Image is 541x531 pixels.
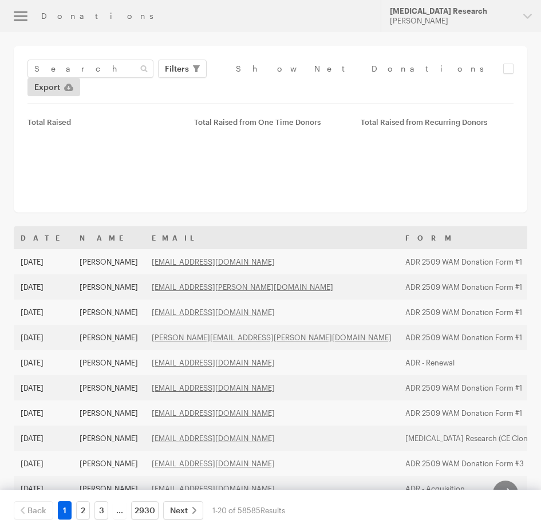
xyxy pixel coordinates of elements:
[212,501,285,520] div: 1-20 of 58585
[94,501,108,520] a: 3
[73,451,145,476] td: [PERSON_NAME]
[152,257,275,266] a: [EMAIL_ADDRESS][DOMAIN_NAME]
[14,476,73,501] td: [DATE]
[73,400,145,426] td: [PERSON_NAME]
[14,350,73,375] td: [DATE]
[152,308,275,317] a: [EMAIL_ADDRESS][DOMAIN_NAME]
[14,226,73,249] th: Date
[390,6,514,16] div: [MEDICAL_DATA] Research
[14,375,73,400] td: [DATE]
[14,249,73,274] td: [DATE]
[73,350,145,375] td: [PERSON_NAME]
[170,504,188,517] span: Next
[73,426,145,451] td: [PERSON_NAME]
[14,426,73,451] td: [DATE]
[152,408,275,418] a: [EMAIL_ADDRESS][DOMAIN_NAME]
[73,325,145,350] td: [PERSON_NAME]
[73,476,145,501] td: [PERSON_NAME]
[152,282,333,292] a: [EMAIL_ADDRESS][PERSON_NAME][DOMAIN_NAME]
[14,274,73,300] td: [DATE]
[73,274,145,300] td: [PERSON_NAME]
[73,226,145,249] th: Name
[73,300,145,325] td: [PERSON_NAME]
[14,300,73,325] td: [DATE]
[165,62,189,76] span: Filters
[34,80,60,94] span: Export
[390,16,514,26] div: [PERSON_NAME]
[76,501,90,520] a: 2
[73,375,145,400] td: [PERSON_NAME]
[27,78,80,96] a: Export
[73,249,145,274] td: [PERSON_NAME]
[14,400,73,426] td: [DATE]
[361,117,514,127] div: Total Raised from Recurring Donors
[27,117,180,127] div: Total Raised
[260,506,285,515] span: Results
[152,333,392,342] a: [PERSON_NAME][EMAIL_ADDRESS][PERSON_NAME][DOMAIN_NAME]
[163,501,203,520] a: Next
[194,117,347,127] div: Total Raised from One Time Donors
[152,484,275,493] a: [EMAIL_ADDRESS][DOMAIN_NAME]
[131,501,159,520] a: 2930
[27,60,153,78] input: Search Name & Email
[152,358,275,367] a: [EMAIL_ADDRESS][DOMAIN_NAME]
[152,383,275,392] a: [EMAIL_ADDRESS][DOMAIN_NAME]
[158,60,207,78] button: Filters
[14,325,73,350] td: [DATE]
[152,459,275,468] a: [EMAIL_ADDRESS][DOMAIN_NAME]
[14,451,73,476] td: [DATE]
[152,434,275,443] a: [EMAIL_ADDRESS][DOMAIN_NAME]
[145,226,398,249] th: Email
